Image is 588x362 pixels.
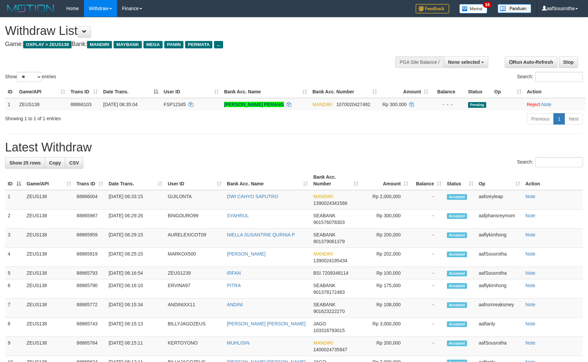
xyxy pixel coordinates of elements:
th: ID: activate to sort column descending [5,171,24,190]
a: Show 25 rows [5,157,45,169]
td: ZEUS138 [24,279,74,299]
td: aafsreyleap [476,190,523,210]
a: Note [526,232,536,237]
th: Bank Acc. Number: activate to sort column ascending [310,171,361,190]
th: Op: activate to sort column ascending [492,86,524,98]
th: Balance: activate to sort column ascending [411,171,444,190]
td: ZEUS138 [24,210,74,229]
th: Amount: activate to sort column ascending [380,86,431,98]
td: - [411,318,444,337]
span: Copy 901576078303 to clipboard [313,220,344,225]
td: - [411,337,444,356]
input: Search: [535,72,583,82]
span: ... [214,41,223,48]
td: aafSousrotha [476,248,523,267]
td: 1 [5,98,16,110]
label: Show entries [5,72,56,82]
span: Copy 901378172483 to clipboard [313,289,344,295]
a: Reject [527,102,540,107]
h4: Game: Bank: [5,41,385,48]
th: Game/API: activate to sort column ascending [24,171,74,190]
span: FSP12345 [164,102,186,107]
a: Note [526,283,536,288]
td: GIJILONTA [165,190,224,210]
td: - [411,190,444,210]
span: JAGO [313,321,326,326]
td: 88865959 [74,229,106,248]
th: Bank Acc. Number: activate to sort column ascending [310,86,380,98]
img: Button%20Memo.svg [459,4,488,13]
span: Accepted [447,321,467,327]
td: [DATE] 06:29:26 [106,210,165,229]
th: Balance [431,86,465,98]
a: Copy [45,157,65,169]
div: - - - [434,101,463,108]
a: MUHLISIN [227,340,249,346]
td: aafphansreymom [476,210,523,229]
td: Rp 100,000 [361,267,411,279]
a: Note [526,213,536,218]
td: Rp 300,000 [361,210,411,229]
th: Bank Acc. Name: activate to sort column ascending [221,86,310,98]
span: MANDIRI [313,251,333,257]
td: 88865793 [74,267,106,279]
td: [DATE] 06:25:15 [106,248,165,267]
td: 6 [5,279,24,299]
td: BILLYJAGOZEUS [165,318,224,337]
td: · [524,98,586,110]
a: Stop [559,56,578,68]
td: ERVINA97 [165,279,224,299]
h1: Withdraw List [5,24,385,38]
td: ZEUS138 [24,267,74,279]
a: Note [526,251,536,257]
th: Amount: activate to sort column ascending [361,171,411,190]
span: Copy 901379061379 to clipboard [313,239,344,244]
td: 4 [5,248,24,267]
span: None selected [448,59,480,65]
a: 1 [553,113,565,125]
td: ZEUS138 [24,318,74,337]
td: 88865790 [74,279,106,299]
td: [DATE] 06:16:54 [106,267,165,279]
th: Bank Acc. Name: activate to sort column ascending [224,171,310,190]
th: Status: activate to sort column ascending [444,171,476,190]
span: SEABANK [313,213,335,218]
td: Rp 200,000 [361,337,411,356]
a: DWI CAHYO SAPUTRO [227,194,278,199]
a: Note [526,194,536,199]
button: None selected [444,56,489,68]
th: Date Trans.: activate to sort column ascending [106,171,165,190]
a: CSV [65,157,83,169]
td: 3 [5,229,24,248]
select: Showentries [17,72,42,82]
th: Action [523,171,583,190]
td: Rp 200,000 [361,229,411,248]
img: MOTION_logo.png [5,3,56,13]
td: 88865919 [74,248,106,267]
a: [PERSON_NAME] [PERSON_NAME] [227,321,305,326]
div: PGA Site Balance / [395,56,444,68]
span: MAYBANK [114,41,142,48]
span: SEABANK [313,232,335,237]
td: 2 [5,210,24,229]
td: - [411,229,444,248]
span: Copy 1390024341566 to clipboard [313,200,347,206]
td: [DATE] 06:33:15 [106,190,165,210]
span: SEABANK [313,283,335,288]
span: SEABANK [313,302,335,307]
span: Copy [49,160,61,166]
a: PITRA [227,283,241,288]
th: Status [465,86,492,98]
td: - [411,299,444,318]
span: MANDIRI [87,41,112,48]
span: PANIN [164,41,183,48]
th: User ID: activate to sort column ascending [165,171,224,190]
span: Rp 300.000 [382,102,407,107]
td: ZEUS138 [24,299,74,318]
td: 9 [5,337,24,356]
td: Rp 175,000 [361,279,411,299]
span: Accepted [447,213,467,219]
span: MEGA [143,41,163,48]
th: User ID: activate to sort column ascending [161,86,221,98]
span: Copy 1400024735947 to clipboard [313,347,347,352]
